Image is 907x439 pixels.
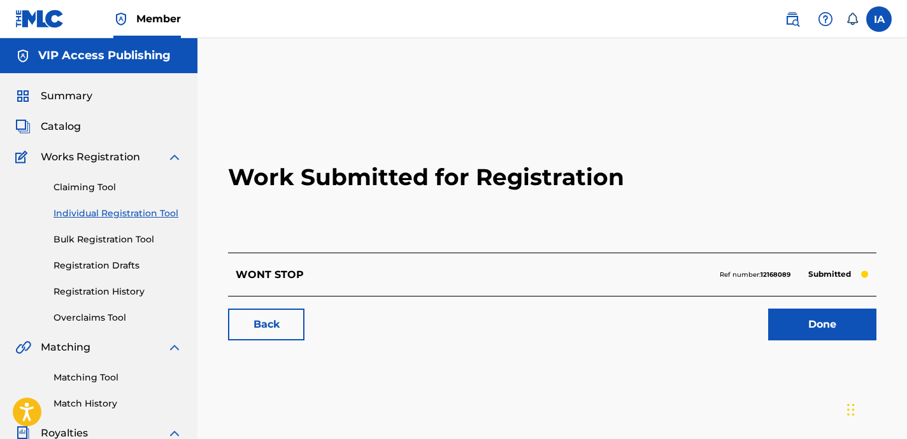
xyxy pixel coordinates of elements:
img: Catalog [15,119,31,134]
p: Submitted [802,265,857,283]
img: Works Registration [15,150,32,165]
a: Matching Tool [54,371,182,384]
strong: 12168089 [761,270,790,279]
a: Registration History [54,285,182,298]
a: Overclaims Tool [54,311,182,324]
img: help [818,11,833,27]
h2: Work Submitted for Registration [228,102,876,253]
span: Catalog [41,119,81,134]
a: Public Search [780,6,805,32]
h5: VIP Access Publishing [38,48,171,63]
img: Matching [15,340,31,355]
img: search [785,11,800,27]
a: CatalogCatalog [15,119,81,134]
a: Back [228,309,304,340]
div: Notifications [846,13,859,25]
span: Summary [41,88,92,104]
iframe: Chat Widget [843,378,907,439]
div: Drag [847,391,855,429]
p: WONT STOP [236,267,304,282]
p: Ref number: [720,269,790,281]
span: Matching [41,340,90,355]
img: expand [167,150,182,165]
div: User Menu [866,6,892,32]
div: Help [813,6,838,32]
span: Member [136,11,181,26]
img: Summary [15,88,31,104]
img: MLC Logo [15,10,64,28]
a: Match History [54,397,182,410]
a: SummarySummary [15,88,92,104]
a: Bulk Registration Tool [54,233,182,246]
img: expand [167,340,182,355]
a: Registration Drafts [54,259,182,272]
a: Individual Registration Tool [54,207,182,220]
a: Done [768,309,876,340]
span: Works Registration [41,150,140,165]
a: Claiming Tool [54,181,182,194]
img: Accounts [15,48,31,64]
img: Top Rightsholder [113,11,129,27]
iframe: Resource Center [871,269,907,372]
